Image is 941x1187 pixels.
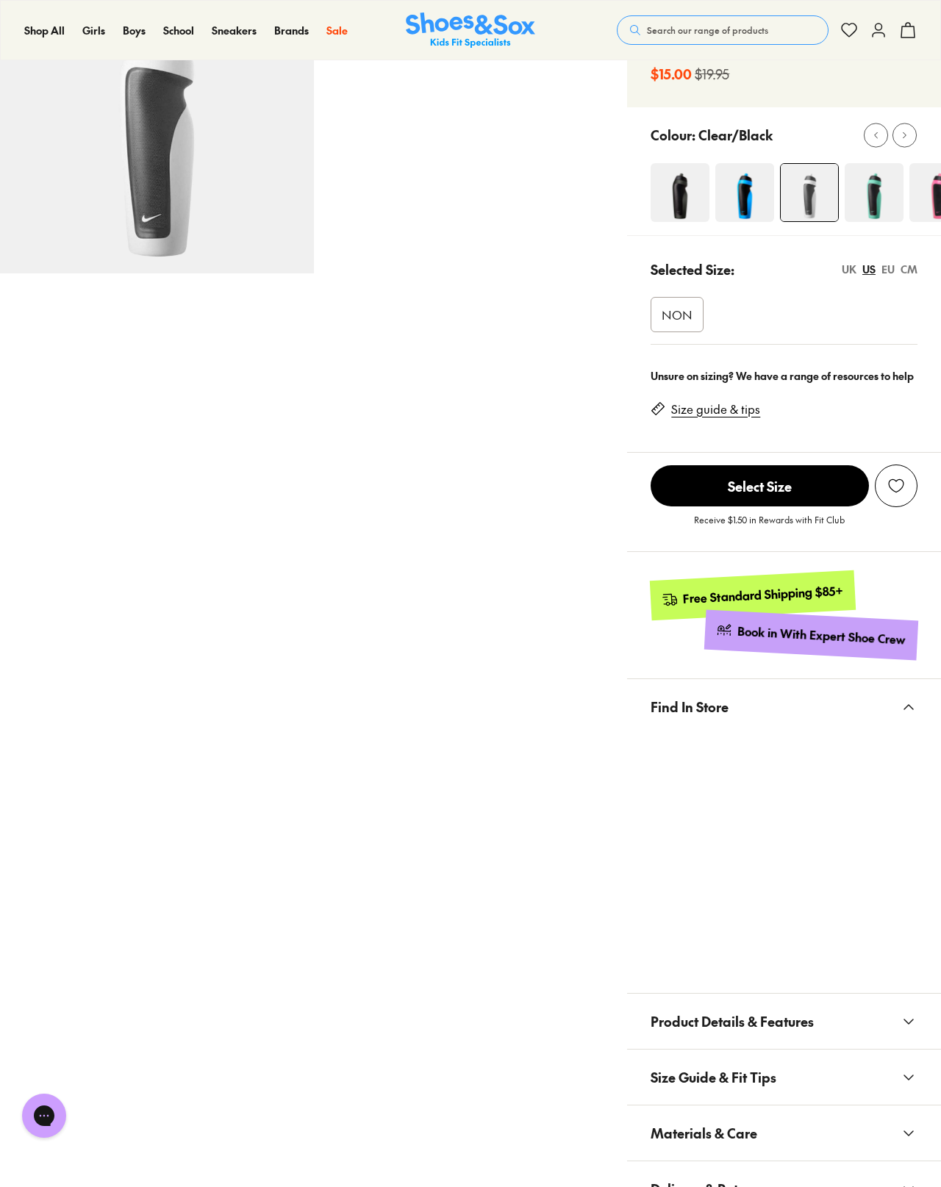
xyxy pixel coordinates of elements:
[651,64,692,84] b: $15.00
[651,1000,814,1043] span: Product Details & Features
[901,262,917,277] div: CM
[651,1111,757,1155] span: Materials & Care
[704,610,918,661] a: Book in With Expert Shoe Crew
[695,64,729,84] s: $19.95
[845,163,904,222] img: 4-343106_1
[715,163,774,222] img: 4-343104_1
[163,23,194,37] span: School
[82,23,105,38] a: Girls
[617,15,829,45] button: Search our range of products
[627,994,941,1049] button: Product Details & Features
[163,23,194,38] a: School
[212,23,257,38] a: Sneakers
[875,465,917,507] button: Add to Wishlist
[698,125,773,145] p: Clear/Black
[651,259,734,279] p: Selected Size:
[627,1105,941,1161] button: Materials & Care
[651,125,695,145] p: Colour:
[24,23,65,38] a: Shop All
[406,12,535,49] a: Shoes & Sox
[842,262,856,277] div: UK
[651,734,917,975] iframe: Find in Store
[406,12,535,49] img: SNS_Logo_Responsive.svg
[123,23,146,37] span: Boys
[662,306,693,323] span: NON
[671,401,760,417] a: Size guide & tips
[24,23,65,37] span: Shop All
[212,23,257,37] span: Sneakers
[274,23,309,37] span: Brands
[651,368,917,384] div: Unsure on sizing? We have a range of resources to help
[651,163,709,222] img: 4-343101_1
[627,1050,941,1105] button: Size Guide & Fit Tips
[326,23,348,37] span: Sale
[862,262,876,277] div: US
[326,23,348,38] a: Sale
[647,24,768,37] span: Search our range of products
[694,513,845,539] p: Receive $1.50 in Rewards with Fit Club
[881,262,895,277] div: EU
[651,465,869,507] button: Select Size
[123,23,146,38] a: Boys
[651,685,729,728] span: Find In Store
[781,164,838,221] img: 4-343102_1
[15,1089,74,1143] iframe: Gorgias live chat messenger
[683,583,844,607] div: Free Standard Shipping $85+
[82,23,105,37] span: Girls
[737,623,906,648] div: Book in With Expert Shoe Crew
[651,1055,776,1099] span: Size Guide & Fit Tips
[651,465,869,506] span: Select Size
[274,23,309,38] a: Brands
[627,679,941,734] button: Find In Store
[650,570,856,620] a: Free Standard Shipping $85+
